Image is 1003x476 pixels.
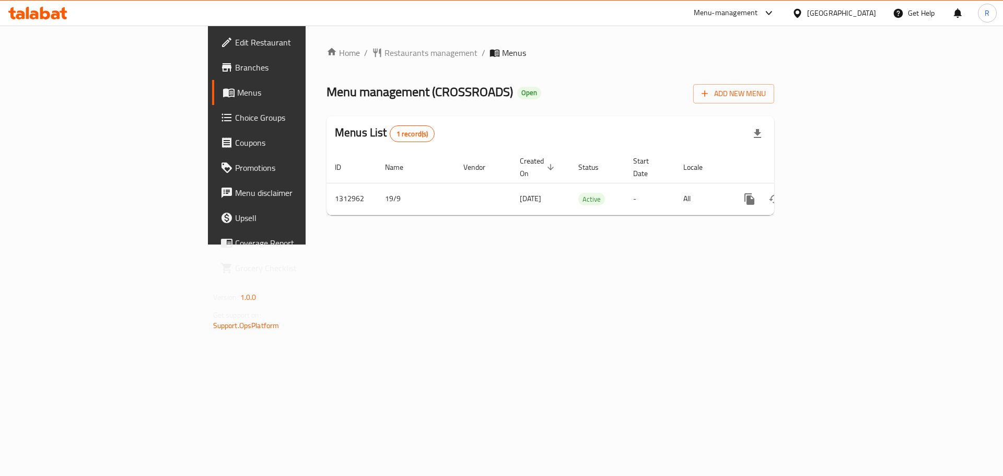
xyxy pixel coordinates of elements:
[520,192,541,205] span: [DATE]
[384,47,477,59] span: Restaurants management
[390,129,435,139] span: 1 record(s)
[213,308,261,322] span: Get support on:
[745,121,770,146] div: Export file
[762,187,787,212] button: Change Status
[985,7,989,19] span: R
[212,80,376,105] a: Menus
[683,161,716,173] span: Locale
[326,80,513,103] span: Menu management ( CROSSROADS )
[385,161,417,173] span: Name
[377,183,455,215] td: 19/9
[737,187,762,212] button: more
[702,87,766,100] span: Add New Menu
[520,155,557,180] span: Created On
[212,30,376,55] a: Edit Restaurant
[235,187,367,199] span: Menu disclaimer
[212,180,376,205] a: Menu disclaimer
[517,88,541,97] span: Open
[693,84,774,103] button: Add New Menu
[807,7,876,19] div: [GEOGRAPHIC_DATA]
[502,47,526,59] span: Menus
[326,152,846,215] table: enhanced table
[212,256,376,281] a: Grocery Checklist
[237,86,367,99] span: Menus
[212,105,376,130] a: Choice Groups
[633,155,662,180] span: Start Date
[235,36,367,49] span: Edit Restaurant
[212,55,376,80] a: Branches
[212,130,376,155] a: Coupons
[390,125,435,142] div: Total records count
[729,152,846,183] th: Actions
[212,205,376,230] a: Upsell
[235,262,367,274] span: Grocery Checklist
[213,319,279,332] a: Support.OpsPlatform
[372,47,477,59] a: Restaurants management
[235,61,367,74] span: Branches
[235,237,367,249] span: Coverage Report
[675,183,729,215] td: All
[235,111,367,124] span: Choice Groups
[240,291,256,304] span: 1.0.0
[212,155,376,180] a: Promotions
[335,125,435,142] h2: Menus List
[463,161,499,173] span: Vendor
[235,212,367,224] span: Upsell
[625,183,675,215] td: -
[326,47,774,59] nav: breadcrumb
[235,136,367,149] span: Coupons
[578,193,605,205] span: Active
[335,161,355,173] span: ID
[482,47,485,59] li: /
[517,87,541,99] div: Open
[212,230,376,256] a: Coverage Report
[694,7,758,19] div: Menu-management
[578,161,612,173] span: Status
[213,291,239,304] span: Version:
[235,161,367,174] span: Promotions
